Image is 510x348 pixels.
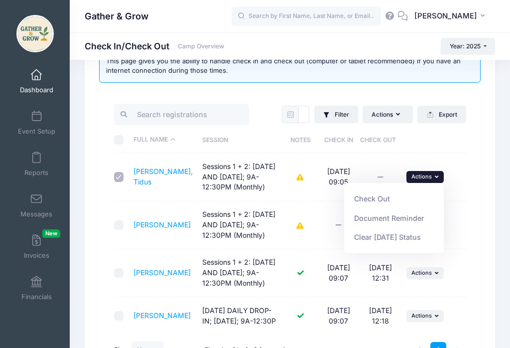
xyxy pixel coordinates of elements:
[197,249,283,297] td: Sessions 1 + 2: [DATE] AND [DATE]; 9A-12:30PM (Monthly)
[197,297,283,334] td: [DATE] DAILY DROP-IN; [DATE]; 9A-12:30P
[13,229,60,264] a: InvoicesNew
[318,249,360,297] td: [DATE] 09:07
[411,312,432,319] span: Actions
[360,249,401,297] td: [DATE] 12:31
[232,6,381,26] input: Search by First Name, Last Name, or Email...
[283,127,318,153] th: Notes: activate to sort column ascending
[13,147,60,181] a: Reports
[197,153,283,201] td: Sessions 1 + 2: [DATE] AND [DATE]; 9A-12:30PM (Monthly)
[314,106,358,123] button: Filter
[406,310,444,322] button: Actions
[441,38,495,55] button: Year: 2025
[99,49,481,83] div: This page gives you the ability to handle check in and check out (computer or tablet recommended)...
[13,188,60,223] a: Messages
[360,297,401,334] td: [DATE] 12:18
[133,268,191,277] a: [PERSON_NAME]
[133,167,193,186] a: [PERSON_NAME], Tidus
[21,293,52,301] span: Financials
[13,271,60,306] a: Financials
[20,86,53,94] span: Dashboard
[24,251,49,260] span: Invoices
[197,127,283,153] th: Session: activate to sort column ascending
[411,269,432,276] span: Actions
[18,127,55,136] span: Event Setup
[318,297,360,334] td: [DATE] 09:07
[114,104,250,125] input: Search registrations
[85,5,148,28] h1: Gather & Grow
[16,15,54,52] img: Gather & Grow
[85,41,224,51] h1: Check In/Check Out
[406,267,444,279] button: Actions
[406,171,444,183] button: Actions
[408,5,495,28] button: [PERSON_NAME]
[349,228,439,247] a: Clear [DATE] Status
[197,201,283,249] td: Sessions 1 + 2: [DATE] AND [DATE]; 9A-12:30PM (Monthly)
[411,173,432,180] span: Actions
[128,127,198,153] th: Full Name: activate to sort column descending
[133,220,191,229] a: [PERSON_NAME]
[318,153,360,201] td: [DATE] 09:05
[20,210,52,218] span: Messages
[13,64,60,99] a: Dashboard
[417,106,466,123] button: Export
[24,169,48,177] span: Reports
[363,106,412,123] button: Actions
[178,43,224,50] a: Camp Overview
[414,10,477,21] span: [PERSON_NAME]
[133,311,191,320] a: [PERSON_NAME]
[298,106,309,123] input: mm/dd/yyyy
[318,127,360,153] th: Check In: activate to sort column ascending
[42,229,60,238] span: New
[349,208,439,227] a: Document Reminder
[349,189,439,208] a: Check Out
[450,42,481,50] span: Year: 2025
[13,105,60,140] a: Event Setup
[360,127,401,153] th: Check Out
